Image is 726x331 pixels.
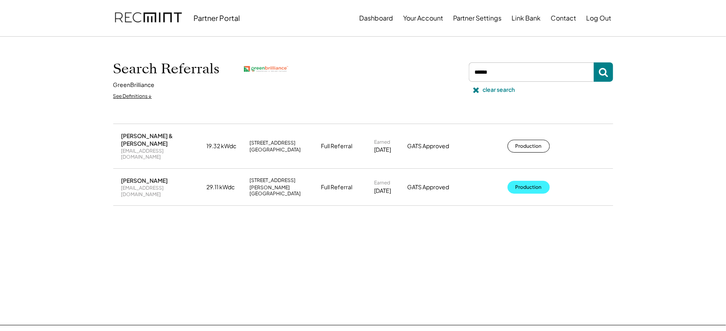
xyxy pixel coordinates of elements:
[250,147,301,153] div: [GEOGRAPHIC_DATA]
[121,148,202,160] div: [EMAIL_ADDRESS][DOMAIN_NAME]
[453,10,502,26] button: Partner Settings
[321,183,353,191] div: Full Referral
[23,13,40,19] div: v 4.0.25
[587,10,612,26] button: Log Out
[551,10,576,26] button: Contact
[121,185,202,197] div: [EMAIL_ADDRESS][DOMAIN_NAME]
[508,181,550,194] button: Production
[89,48,136,53] div: Keywords by Traffic
[508,140,550,153] button: Production
[207,183,245,191] div: 29.11 kWdc
[80,47,87,53] img: tab_keywords_by_traffic_grey.svg
[13,13,19,19] img: logo_orange.svg
[408,142,468,150] div: GATS Approved
[115,4,182,32] img: recmint-logotype%403x.png
[404,10,443,26] button: Your Account
[244,66,288,72] img: greenbrilliance.png
[194,13,240,23] div: Partner Portal
[22,47,28,53] img: tab_domain_overview_orange.svg
[121,177,168,184] div: [PERSON_NAME]
[207,142,245,150] div: 19.32 kWdc
[483,86,515,94] div: clear search
[512,10,541,26] button: Link Bank
[408,183,468,191] div: GATS Approved
[121,132,202,147] div: [PERSON_NAME] & [PERSON_NAME]
[321,142,353,150] div: Full Referral
[113,81,155,89] div: GreenBrilliance
[113,60,220,77] h1: Search Referrals
[374,146,391,154] div: [DATE]
[374,180,391,186] div: Earned
[374,139,391,145] div: Earned
[21,21,89,27] div: Domain: [DOMAIN_NAME]
[13,21,19,27] img: website_grey.svg
[31,48,72,53] div: Domain Overview
[250,184,316,197] div: [PERSON_NAME][GEOGRAPHIC_DATA]
[250,140,296,146] div: [STREET_ADDRESS]
[374,187,391,195] div: [DATE]
[250,177,296,184] div: [STREET_ADDRESS]
[113,93,152,100] div: See Definitions ↓
[360,10,393,26] button: Dashboard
